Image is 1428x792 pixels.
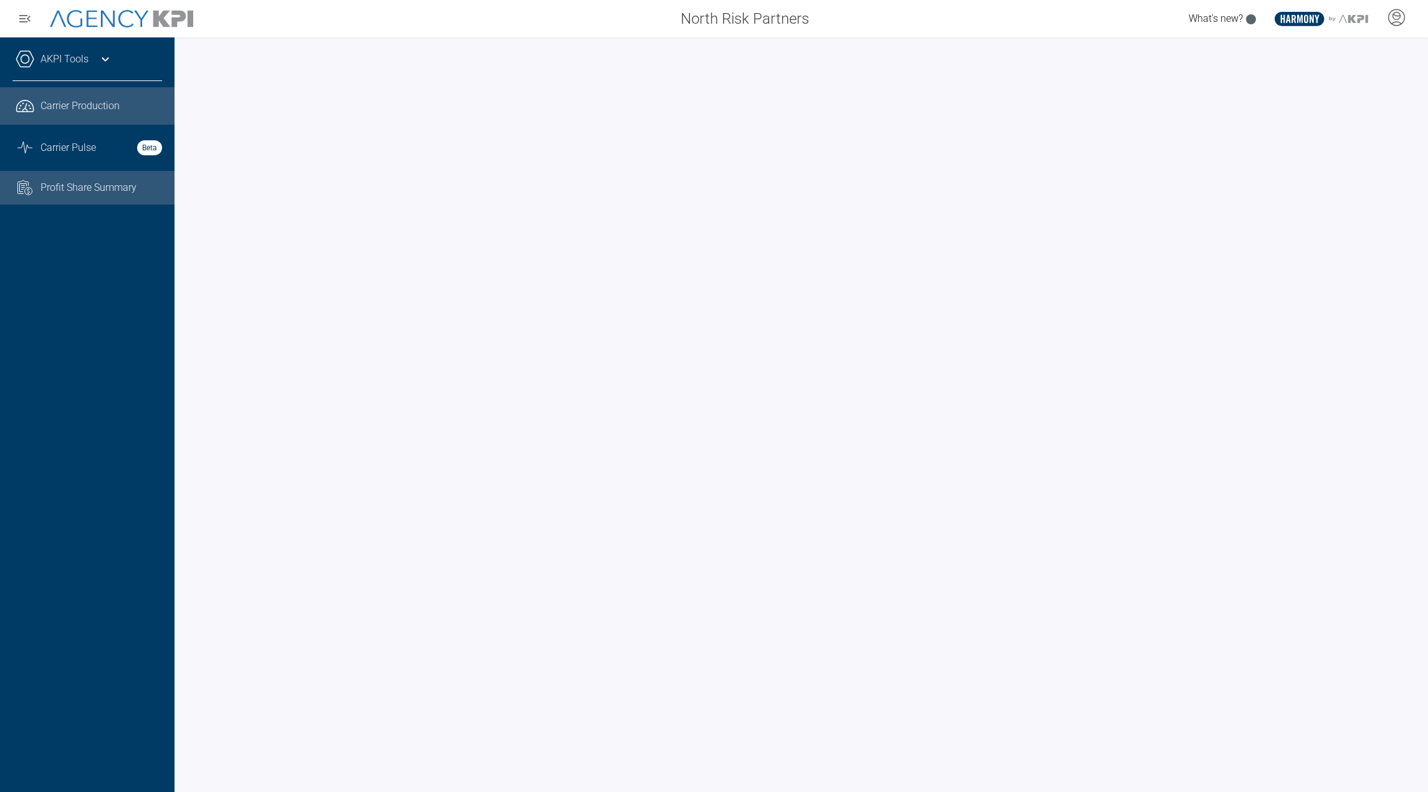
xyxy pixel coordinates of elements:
[41,180,137,195] span: Profit Share Summary
[137,140,162,155] strong: Beta
[50,10,193,28] img: AgencyKPI
[41,99,120,113] span: Carrier Production
[681,7,809,30] span: North Risk Partners
[41,52,89,67] a: AKPI Tools
[41,140,96,155] span: Carrier Pulse
[1189,12,1243,24] span: What's new?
